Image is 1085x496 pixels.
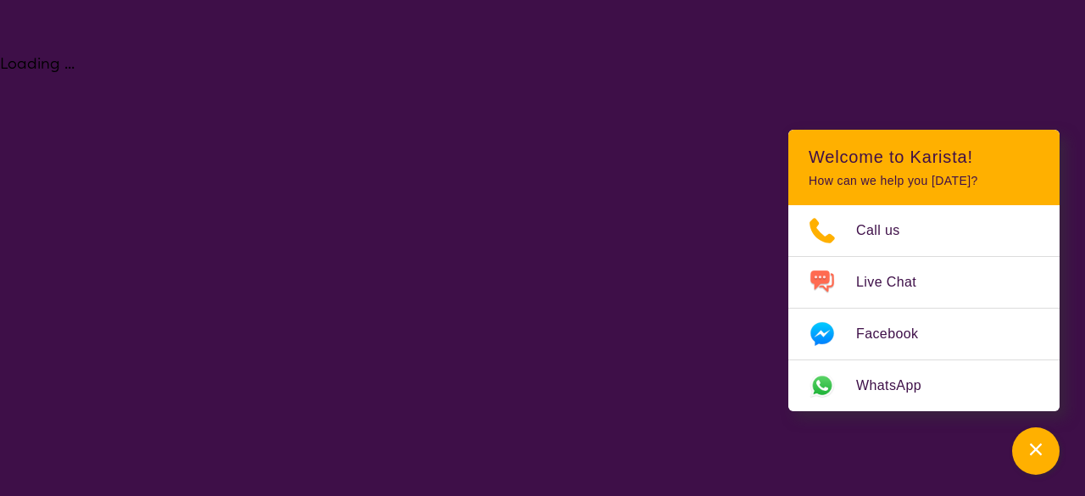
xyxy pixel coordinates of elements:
[788,130,1060,411] div: Channel Menu
[1012,427,1060,475] button: Channel Menu
[856,373,942,398] span: WhatsApp
[788,360,1060,411] a: Web link opens in a new tab.
[809,147,1039,167] h2: Welcome to Karista!
[856,270,937,295] span: Live Chat
[856,218,921,243] span: Call us
[788,205,1060,411] ul: Choose channel
[856,321,938,347] span: Facebook
[809,174,1039,188] p: How can we help you [DATE]?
